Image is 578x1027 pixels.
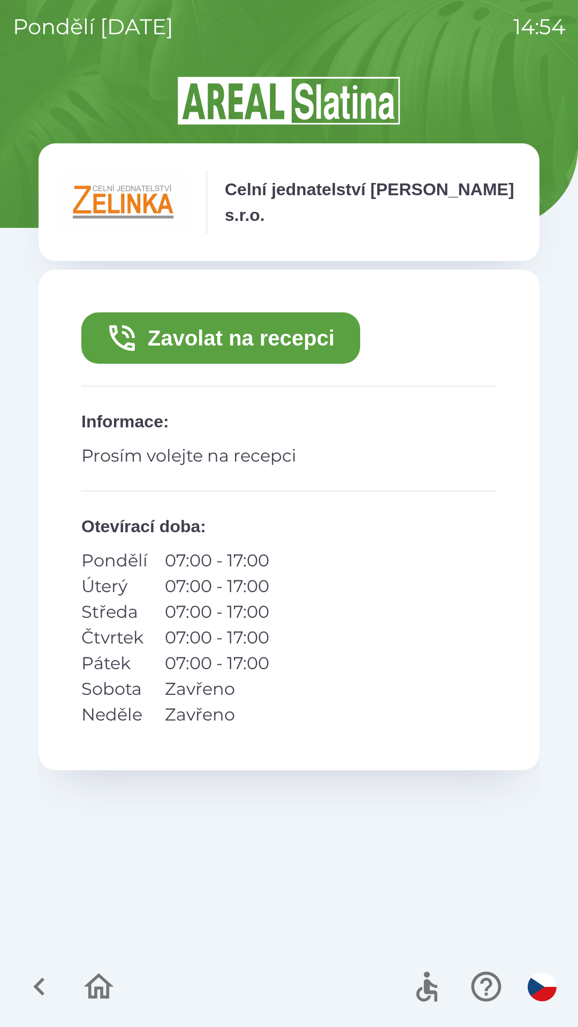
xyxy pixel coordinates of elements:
p: Středa [81,599,148,625]
p: Pondělí [81,548,148,573]
p: Zavřeno [165,702,269,727]
p: Pátek [81,650,148,676]
p: Čtvrtek [81,625,148,650]
p: Zavřeno [165,676,269,702]
p: Prosím volejte na recepci [81,443,497,469]
p: Neděle [81,702,148,727]
button: Zavolat na recepci [81,312,360,364]
p: Celní jednatelství [PERSON_NAME] s.r.o. [225,177,518,228]
p: Informace : [81,409,497,434]
p: 07:00 - 17:00 [165,650,269,676]
p: Úterý [81,573,148,599]
p: 07:00 - 17:00 [165,599,269,625]
p: 14:54 [513,11,565,43]
p: 07:00 - 17:00 [165,573,269,599]
p: Otevírací doba : [81,513,497,539]
p: Sobota [81,676,148,702]
img: cs flag [528,972,557,1001]
p: 07:00 - 17:00 [165,625,269,650]
img: Logo [39,75,539,126]
p: pondělí [DATE] [13,11,173,43]
p: 07:00 - 17:00 [165,548,269,573]
img: e791fe39-6e5c-4488-8406-01cea90b779d.png [60,170,188,234]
